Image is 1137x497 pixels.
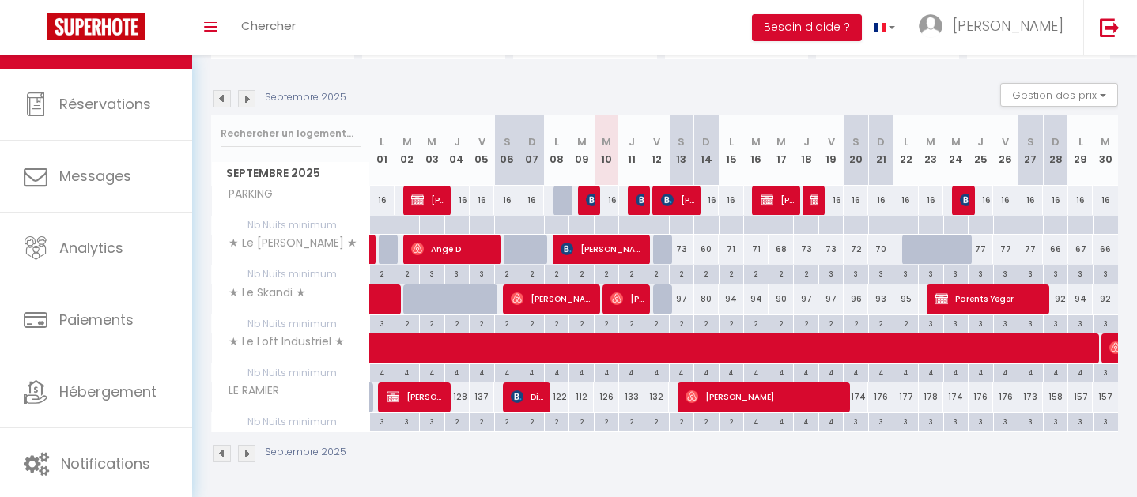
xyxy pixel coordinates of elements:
[470,265,494,281] div: 3
[495,413,519,428] div: 2
[470,382,495,412] div: 137
[953,16,1063,36] span: [PERSON_NAME]
[769,115,794,186] th: 17
[818,235,844,264] div: 73
[427,134,436,149] abbr: M
[470,115,495,186] th: 05
[720,315,744,330] div: 2
[519,186,545,215] div: 16
[794,284,819,314] div: 97
[893,413,918,428] div: 3
[686,382,846,412] span: [PERSON_NAME]
[844,364,868,379] div: 4
[904,134,908,149] abbr: L
[893,382,919,412] div: 177
[1044,413,1068,428] div: 3
[569,413,594,428] div: 2
[943,115,969,186] th: 24
[744,315,769,330] div: 2
[769,265,794,281] div: 2
[594,186,619,215] div: 16
[844,284,869,314] div: 96
[794,364,818,379] div: 4
[969,315,993,330] div: 3
[744,413,769,428] div: 4
[420,413,444,428] div: 3
[1093,186,1118,215] div: 16
[221,119,361,148] input: Rechercher un logement...
[844,115,869,186] th: 20
[619,382,644,412] div: 133
[819,315,844,330] div: 2
[420,315,444,330] div: 2
[1094,413,1118,428] div: 3
[59,94,151,114] span: Réservations
[670,265,694,281] div: 2
[769,364,794,379] div: 4
[670,413,694,428] div: 2
[977,134,984,149] abbr: J
[1100,17,1120,37] img: logout
[819,413,844,428] div: 4
[47,13,145,40] img: Super Booking
[943,382,969,412] div: 174
[944,265,969,281] div: 3
[669,284,694,314] div: 97
[619,315,644,330] div: 2
[670,315,694,330] div: 2
[752,14,862,41] button: Besoin d'aide ?
[61,454,150,473] span: Notifications
[653,134,660,149] abbr: V
[545,413,569,428] div: 2
[844,265,868,281] div: 3
[935,284,1045,314] span: Parents Yegor
[528,134,536,149] abbr: D
[810,185,819,215] span: [PERSON_NAME]
[969,115,994,186] th: 25
[370,315,395,330] div: 3
[893,315,918,330] div: 2
[694,186,720,215] div: 16
[694,315,719,330] div: 2
[776,134,786,149] abbr: M
[761,185,795,215] span: [PERSON_NAME]
[1068,115,1094,186] th: 29
[59,310,134,329] span: Paiements
[470,186,495,215] div: 16
[569,315,594,330] div: 2
[519,364,544,379] div: 4
[1068,284,1094,314] div: 94
[1027,134,1034,149] abbr: S
[993,235,1018,264] div: 77
[868,284,893,314] div: 93
[893,186,919,215] div: 16
[519,265,544,281] div: 2
[619,364,644,379] div: 4
[769,235,794,264] div: 68
[969,265,993,281] div: 3
[744,115,769,186] th: 16
[744,284,769,314] div: 94
[794,265,818,281] div: 2
[495,364,519,379] div: 4
[402,134,412,149] abbr: M
[844,413,868,428] div: 3
[577,134,587,149] abbr: M
[619,265,644,281] div: 2
[869,364,893,379] div: 4
[478,134,485,149] abbr: V
[852,134,859,149] abbr: S
[869,413,893,428] div: 3
[794,315,818,330] div: 2
[868,235,893,264] div: 70
[644,413,669,428] div: 2
[1094,315,1118,330] div: 3
[893,284,919,314] div: 95
[411,234,496,264] span: Ange D
[495,265,519,281] div: 2
[610,284,644,314] span: [PERSON_NAME]
[869,265,893,281] div: 3
[818,284,844,314] div: 97
[212,413,369,431] span: Nb Nuits minimum
[395,265,420,281] div: 2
